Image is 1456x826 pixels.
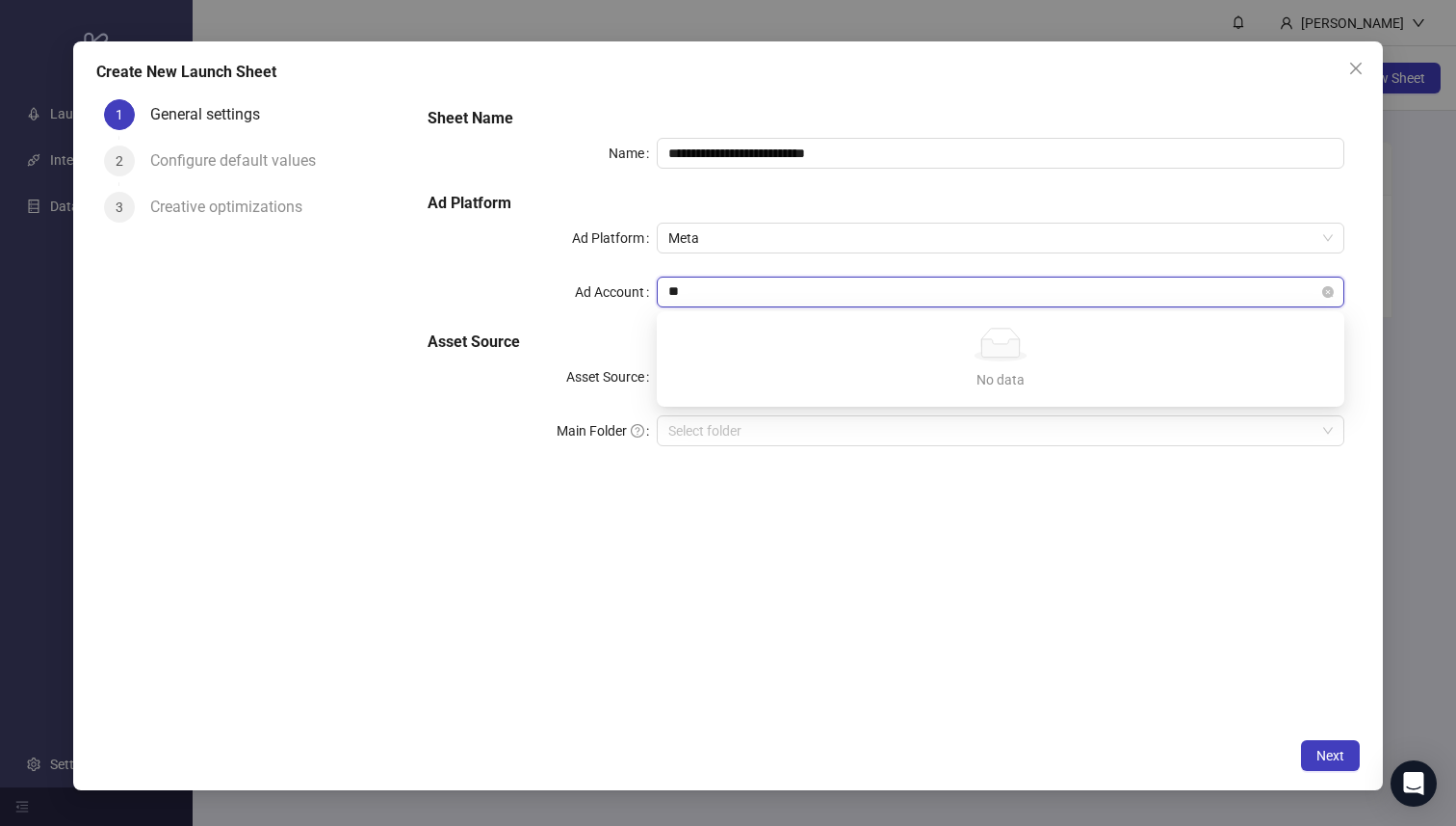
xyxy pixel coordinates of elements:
div: General settings [150,99,275,130]
div: Creative optimizations [150,192,318,223]
input: Name [657,138,1344,169]
span: 2 [116,153,123,169]
span: close-circle [1322,286,1334,298]
button: Next [1301,740,1360,771]
h5: Sheet Name [428,107,1345,130]
div: No data [680,369,1321,390]
span: 1 [116,107,123,122]
div: Configure default values [150,146,331,176]
span: 3 [116,200,123,215]
label: Ad Platform [572,223,657,253]
span: close [1348,61,1364,76]
button: Close [1340,53,1371,84]
h5: Asset Source [428,331,1345,354]
label: Ad Account [575,277,657,307]
h5: Ad Platform [428,192,1345,215]
label: Main Folder [557,415,657,446]
span: Meta [668,224,1333,253]
div: Create New Launch Sheet [96,61,1361,84]
label: Name [609,138,657,169]
label: Asset Source [566,361,657,392]
input: Ad Account [668,278,1315,306]
span: question-circle [631,424,644,438]
div: Open Intercom Messenger [1391,760,1437,807]
span: Next [1316,748,1344,763]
